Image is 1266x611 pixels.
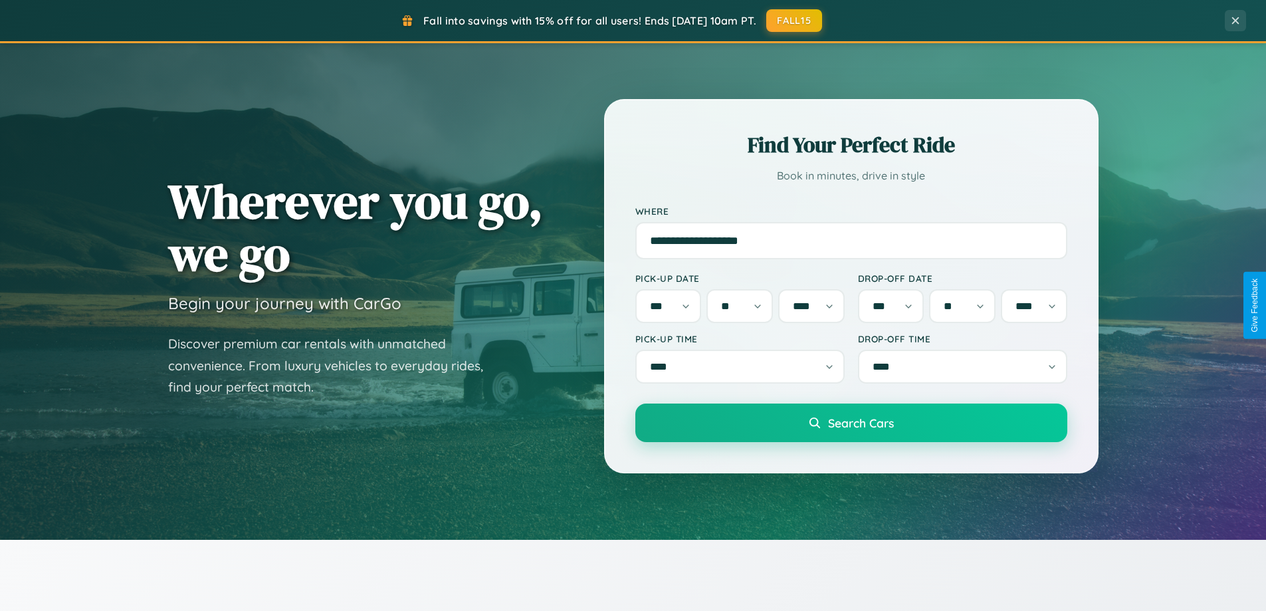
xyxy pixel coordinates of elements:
h3: Begin your journey with CarGo [168,293,401,313]
p: Discover premium car rentals with unmatched convenience. From luxury vehicles to everyday rides, ... [168,333,500,398]
label: Drop-off Time [858,333,1067,344]
span: Search Cars [828,416,894,430]
h1: Wherever you go, we go [168,175,543,280]
p: Book in minutes, drive in style [635,166,1067,185]
label: Pick-up Time [635,333,845,344]
label: Drop-off Date [858,273,1067,284]
div: Give Feedback [1250,279,1259,332]
button: FALL15 [766,9,822,32]
button: Search Cars [635,404,1067,442]
span: Fall into savings with 15% off for all users! Ends [DATE] 10am PT. [423,14,756,27]
h2: Find Your Perfect Ride [635,130,1067,160]
label: Pick-up Date [635,273,845,284]
label: Where [635,205,1067,217]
